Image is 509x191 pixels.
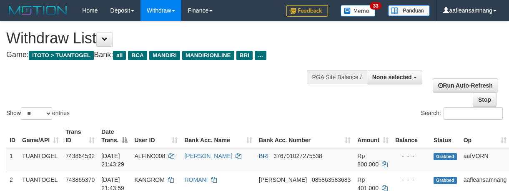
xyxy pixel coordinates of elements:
span: ALFINO008 [134,153,165,159]
a: Run Auto-Refresh [433,78,498,93]
button: None selected [367,70,422,84]
span: MANDIRIONLINE [182,51,234,60]
th: Balance [392,124,430,148]
span: Grabbed [434,153,457,160]
a: Stop [473,93,496,107]
th: Bank Acc. Name: activate to sort column ascending [181,124,256,148]
input: Search: [444,107,503,120]
th: User ID: activate to sort column ascending [131,124,181,148]
td: TUANTOGEL [19,148,62,172]
h1: Withdraw List [6,30,331,47]
span: BCA [128,51,147,60]
span: KANGROM [134,176,164,183]
th: Amount: activate to sort column ascending [354,124,392,148]
span: Rp 800.000 [357,153,379,168]
span: Grabbed [434,177,457,184]
span: 743864592 [65,153,95,159]
span: Copy 085863583683 to clipboard [312,176,351,183]
th: Trans ID: activate to sort column ascending [62,124,98,148]
th: Date Trans.: activate to sort column descending [98,124,131,148]
span: 743865370 [65,176,95,183]
span: ... [255,51,266,60]
div: - - - [395,152,427,160]
span: [DATE] 21:43:29 [101,153,124,168]
span: ITOTO > TUANTOGEL [29,51,94,60]
a: [PERSON_NAME] [184,153,232,159]
th: Game/API: activate to sort column ascending [19,124,62,148]
th: Status [430,124,460,148]
td: 1 [6,148,19,172]
span: Copy 376701027275538 to clipboard [273,153,322,159]
span: all [113,51,126,60]
span: 33 [370,2,381,10]
th: Bank Acc. Number: activate to sort column ascending [256,124,354,148]
img: Button%20Memo.svg [341,5,376,17]
span: [PERSON_NAME] [259,176,307,183]
a: ROMANI [184,176,208,183]
th: ID [6,124,19,148]
img: Feedback.jpg [286,5,328,17]
span: BRI [259,153,268,159]
img: panduan.png [388,5,430,16]
select: Showentries [21,107,52,120]
label: Show entries [6,107,70,120]
span: BRI [236,51,253,60]
label: Search: [421,107,503,120]
span: MANDIRI [149,51,180,60]
div: - - - [395,176,427,184]
img: MOTION_logo.png [6,4,70,17]
div: PGA Site Balance / [307,70,367,84]
span: None selected [372,74,412,80]
h4: Game: Bank: [6,51,331,59]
